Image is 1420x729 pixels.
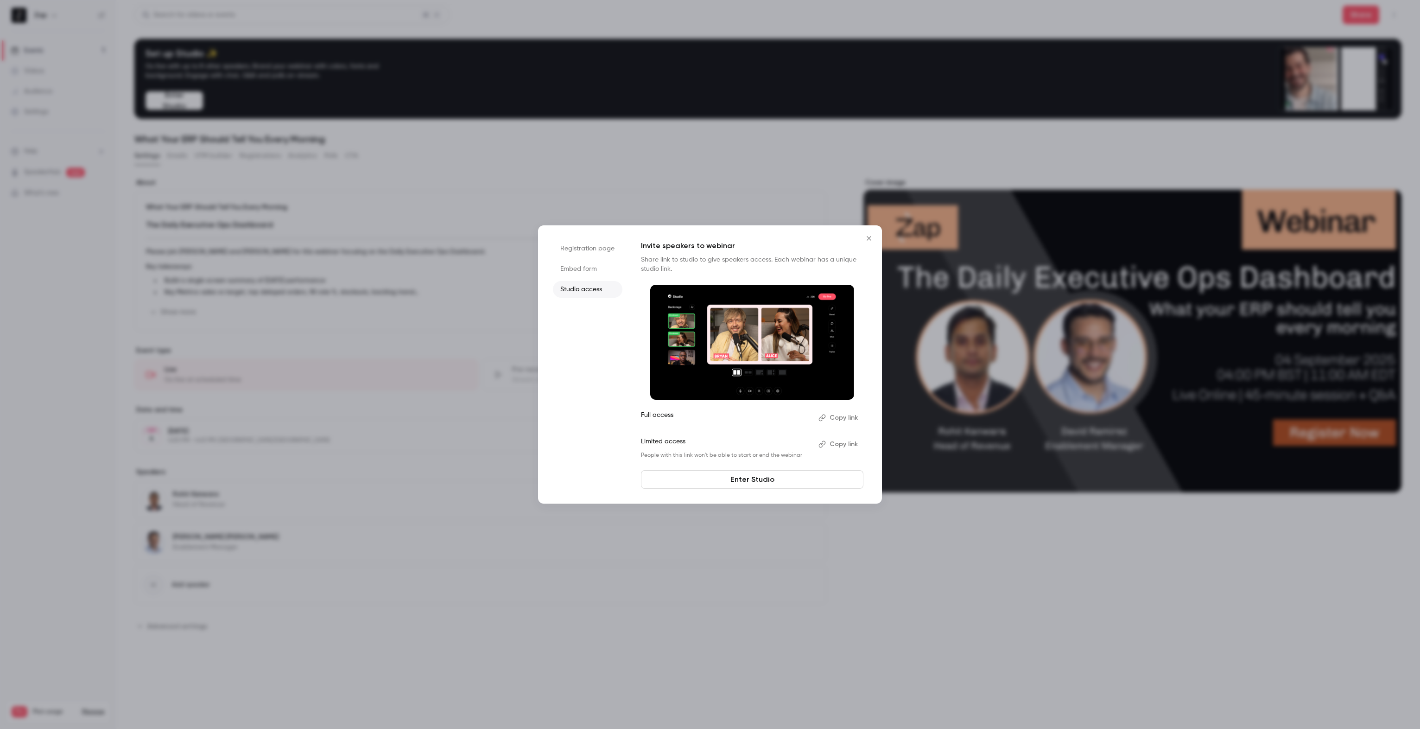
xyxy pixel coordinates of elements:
li: Registration page [553,240,622,257]
p: Limited access [641,437,811,452]
p: People with this link won't be able to start or end the webinar [641,452,811,459]
a: Enter Studio [641,470,863,489]
p: Invite speakers to webinar [641,240,863,251]
li: Embed form [553,261,622,277]
button: Copy link [815,410,863,425]
p: Share link to studio to give speakers access. Each webinar has a unique studio link. [641,255,863,274]
li: Studio access [553,281,622,298]
button: Close [860,229,878,248]
p: Full access [641,410,811,425]
img: Invite speakers to webinar [650,285,854,400]
button: Copy link [815,437,863,452]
